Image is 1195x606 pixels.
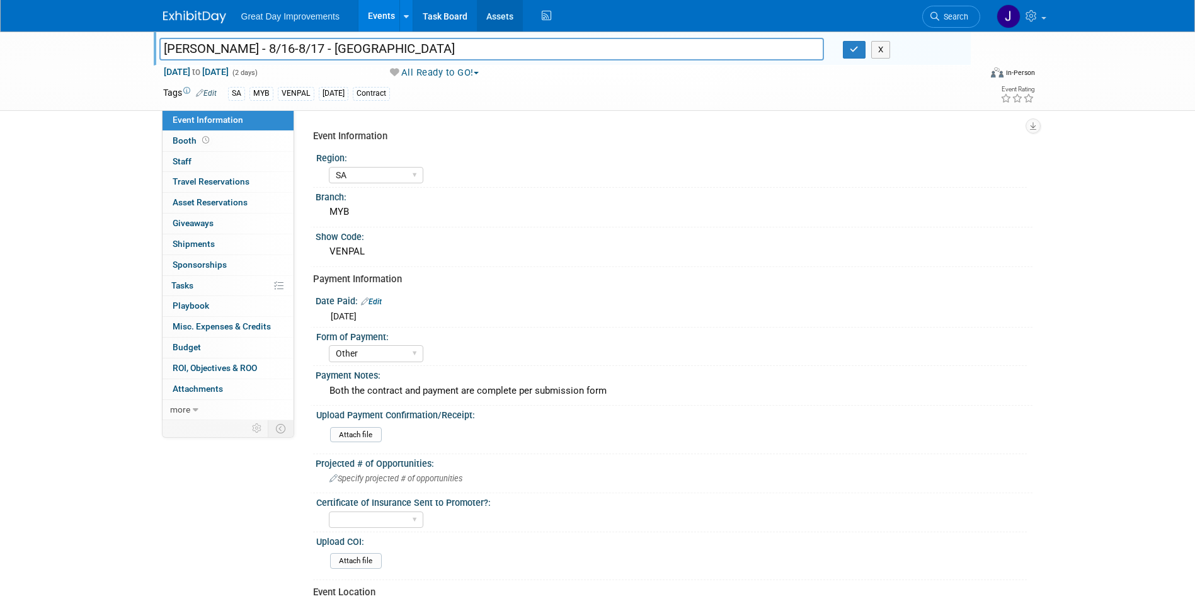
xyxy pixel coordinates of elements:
[316,149,1027,164] div: Region:
[316,493,1027,509] div: Certificate of Insurance Sent to Promoter?:
[249,87,273,100] div: MYB
[163,152,294,172] a: Staff
[386,66,484,79] button: All Ready to GO!
[173,176,249,186] span: Travel Reservations
[991,67,1003,77] img: Format-Inperson.png
[196,89,217,98] a: Edit
[163,296,294,316] a: Playbook
[922,6,980,28] a: Search
[173,321,271,331] span: Misc. Expenses & Credits
[163,255,294,275] a: Sponsorships
[163,86,217,101] td: Tags
[313,273,1023,286] div: Payment Information
[173,260,227,270] span: Sponsorships
[173,342,201,352] span: Budget
[163,317,294,337] a: Misc. Expenses & Credits
[316,188,1032,203] div: Branch:
[325,381,1023,401] div: Both the contract and payment are complete per submission form
[173,239,215,249] span: Shipments
[173,135,212,146] span: Booth
[173,197,248,207] span: Asset Reservations
[163,400,294,420] a: more
[173,300,209,311] span: Playbook
[163,214,294,234] a: Giveaways
[170,404,190,414] span: more
[163,193,294,213] a: Asset Reservations
[316,292,1032,308] div: Date Paid:
[316,406,1027,421] div: Upload Payment Confirmation/Receipt:
[200,135,212,145] span: Booth not reserved yet
[171,280,193,290] span: Tasks
[228,87,245,100] div: SA
[319,87,348,100] div: [DATE]
[329,474,462,483] span: Specify projected # of opportunities
[163,379,294,399] a: Attachments
[163,11,226,23] img: ExhibitDay
[231,69,258,77] span: (2 days)
[173,363,257,373] span: ROI, Objectives & ROO
[316,454,1032,470] div: Projected # of Opportunities:
[173,156,192,166] span: Staff
[190,67,202,77] span: to
[331,311,357,321] span: [DATE]
[173,115,243,125] span: Event Information
[246,420,268,437] td: Personalize Event Tab Strip
[163,110,294,130] a: Event Information
[241,11,340,21] span: Great Day Improvements
[163,358,294,379] a: ROI, Objectives & ROO
[325,242,1023,261] div: VENPAL
[316,227,1032,243] div: Show Code:
[163,338,294,358] a: Budget
[997,4,1021,28] img: Jennifer Hockstra
[1000,86,1034,93] div: Event Rating
[316,366,1032,382] div: Payment Notes:
[173,384,223,394] span: Attachments
[278,87,314,100] div: VENPAL
[268,420,294,437] td: Toggle Event Tabs
[316,532,1027,548] div: Upload COI:
[163,172,294,192] a: Travel Reservations
[163,66,229,77] span: [DATE] [DATE]
[871,41,891,59] button: X
[313,130,1023,143] div: Event Information
[906,66,1036,84] div: Event Format
[163,276,294,296] a: Tasks
[163,131,294,151] a: Booth
[353,87,390,100] div: Contract
[316,328,1027,343] div: Form of Payment:
[325,202,1023,222] div: MYB
[939,12,968,21] span: Search
[361,297,382,306] a: Edit
[1005,68,1035,77] div: In-Person
[173,218,214,228] span: Giveaways
[163,234,294,254] a: Shipments
[313,586,1023,599] div: Event Location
